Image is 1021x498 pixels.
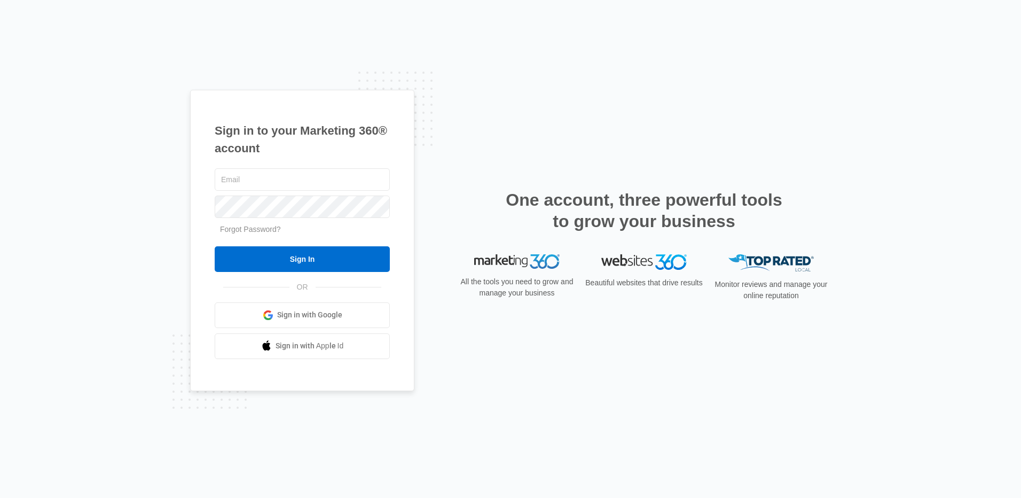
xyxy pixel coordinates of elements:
[711,279,831,301] p: Monitor reviews and manage your online reputation
[215,246,390,272] input: Sign In
[584,277,704,289] p: Beautiful websites that drive results
[601,254,687,270] img: Websites 360
[215,333,390,359] a: Sign in with Apple Id
[215,122,390,157] h1: Sign in to your Marketing 360® account
[728,254,814,272] img: Top Rated Local
[289,282,316,293] span: OR
[277,309,342,321] span: Sign in with Google
[215,168,390,191] input: Email
[215,302,390,328] a: Sign in with Google
[457,276,577,299] p: All the tools you need to grow and manage your business
[502,189,786,232] h2: One account, three powerful tools to grow your business
[474,254,560,269] img: Marketing 360
[276,340,344,352] span: Sign in with Apple Id
[220,225,281,234] a: Forgot Password?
